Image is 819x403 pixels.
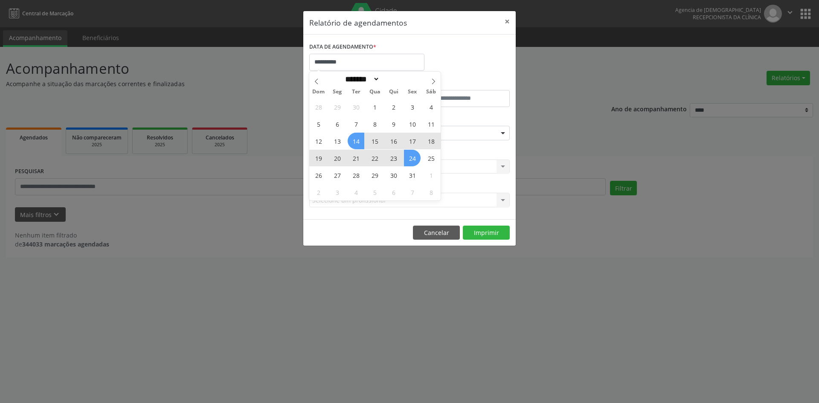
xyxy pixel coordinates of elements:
span: Outubro 28, 2025 [348,167,364,183]
span: Dom [309,89,328,95]
select: Month [342,75,380,84]
span: Outubro 4, 2025 [423,99,439,115]
span: Outubro 27, 2025 [329,167,346,183]
button: Cancelar [413,226,460,240]
span: Outubro 9, 2025 [385,116,402,132]
span: Novembro 8, 2025 [423,184,439,200]
label: ATÉ [412,77,510,90]
span: Outubro 23, 2025 [385,150,402,166]
span: Novembro 6, 2025 [385,184,402,200]
span: Outubro 30, 2025 [385,167,402,183]
span: Outubro 10, 2025 [404,116,421,132]
span: Outubro 6, 2025 [329,116,346,132]
span: Setembro 28, 2025 [310,99,327,115]
span: Outubro 13, 2025 [329,133,346,149]
span: Novembro 3, 2025 [329,184,346,200]
span: Outubro 26, 2025 [310,167,327,183]
button: Close [499,11,516,32]
span: Outubro 18, 2025 [423,133,439,149]
button: Imprimir [463,226,510,240]
span: Outubro 15, 2025 [366,133,383,149]
span: Novembro 5, 2025 [366,184,383,200]
h5: Relatório de agendamentos [309,17,407,28]
span: Outubro 8, 2025 [366,116,383,132]
input: Year [380,75,408,84]
span: Outubro 7, 2025 [348,116,364,132]
span: Sex [403,89,422,95]
span: Novembro 2, 2025 [310,184,327,200]
span: Qui [384,89,403,95]
label: DATA DE AGENDAMENTO [309,41,376,54]
span: Outubro 11, 2025 [423,116,439,132]
span: Qua [366,89,384,95]
span: Outubro 24, 2025 [404,150,421,166]
span: Outubro 19, 2025 [310,150,327,166]
span: Outubro 5, 2025 [310,116,327,132]
span: Outubro 14, 2025 [348,133,364,149]
span: Outubro 29, 2025 [366,167,383,183]
span: Outubro 25, 2025 [423,150,439,166]
span: Outubro 1, 2025 [366,99,383,115]
span: Sáb [422,89,441,95]
span: Novembro 1, 2025 [423,167,439,183]
span: Outubro 16, 2025 [385,133,402,149]
span: Ter [347,89,366,95]
span: Outubro 12, 2025 [310,133,327,149]
span: Novembro 4, 2025 [348,184,364,200]
span: Novembro 7, 2025 [404,184,421,200]
span: Outubro 21, 2025 [348,150,364,166]
span: Outubro 3, 2025 [404,99,421,115]
span: Outubro 2, 2025 [385,99,402,115]
span: Outubro 20, 2025 [329,150,346,166]
span: Setembro 30, 2025 [348,99,364,115]
span: Seg [328,89,347,95]
span: Outubro 31, 2025 [404,167,421,183]
span: Outubro 17, 2025 [404,133,421,149]
span: Outubro 22, 2025 [366,150,383,166]
span: Setembro 29, 2025 [329,99,346,115]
